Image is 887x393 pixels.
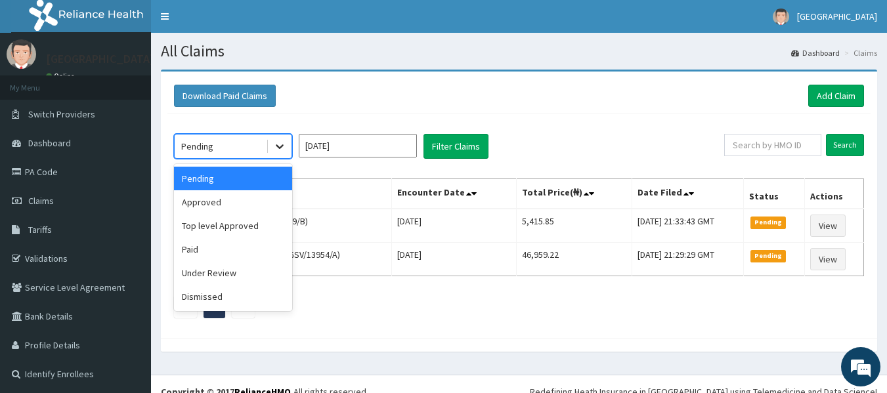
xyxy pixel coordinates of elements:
[68,73,221,91] div: ne.chatwithus
[161,43,877,60] h1: All Claims
[797,10,877,22] span: [GEOGRAPHIC_DATA]
[24,66,53,98] img: d_794563401_company_1708531726252_794563401
[516,179,632,209] th: Total Price(₦)
[174,261,292,285] div: Under Review
[750,250,787,262] span: Pending
[632,209,743,243] td: [DATE] 21:33:43 GMT
[46,53,154,65] p: [GEOGRAPHIC_DATA]
[841,47,877,58] li: Claims
[516,209,632,243] td: 5,415.85
[28,195,54,207] span: Claims
[174,238,292,261] div: Paid
[743,179,804,209] th: Status
[174,85,276,107] button: Download Paid Claims
[299,134,417,157] input: Select Month and Year
[773,9,789,25] img: User Image
[391,209,516,243] td: [DATE]
[215,7,247,38] div: chatwindow.minimize
[516,243,632,276] td: 46,959.22
[750,217,787,228] span: Pending
[76,115,181,247] span: [DOMAIN_NAME]
[28,224,52,236] span: Tariffs
[181,140,213,153] div: Pending
[174,167,292,190] div: Pending
[808,85,864,107] a: Add Claim
[632,179,743,209] th: Date Filed
[810,248,846,270] a: View
[174,285,292,308] div: Dismissed
[391,179,516,209] th: Encounter Date
[174,214,292,238] div: Top level Approved
[7,39,36,69] img: User Image
[791,47,840,58] a: Dashboard
[7,257,250,303] textarea: ne.message.hitenter
[724,134,821,156] input: Search by HMO ID
[174,190,292,214] div: Approved
[28,137,71,149] span: Dashboard
[826,134,864,156] input: Search
[810,215,846,237] a: View
[805,179,864,209] th: Actions
[28,108,95,120] span: Switch Providers
[632,243,743,276] td: [DATE] 21:29:29 GMT
[423,134,488,159] button: Filter Claims
[46,72,77,81] a: Online
[391,243,516,276] td: [DATE]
